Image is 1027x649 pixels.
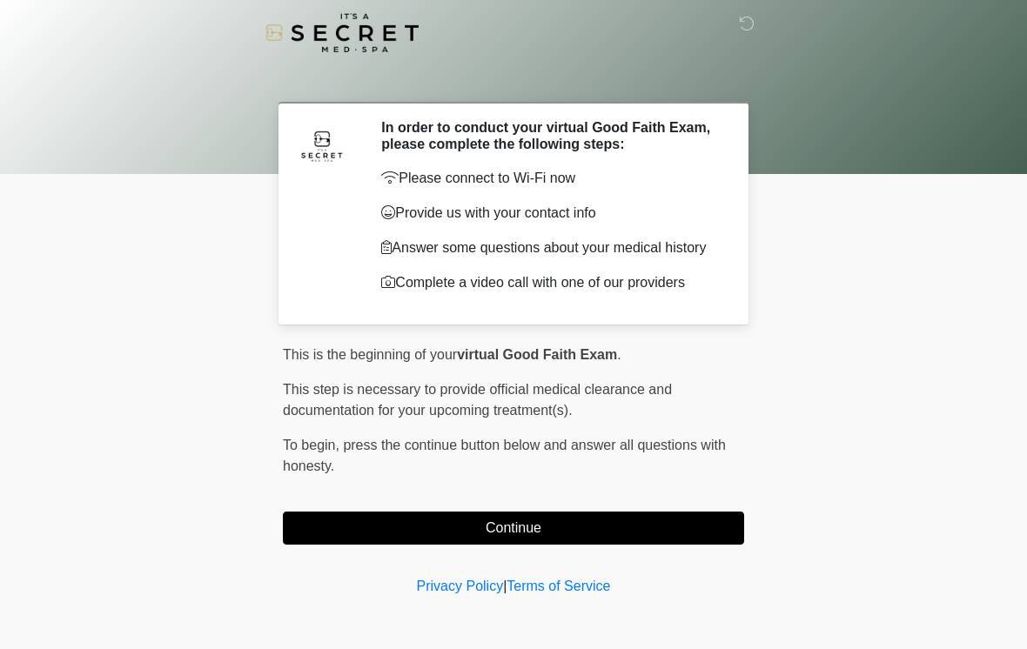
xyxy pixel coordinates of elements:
[381,203,718,224] p: Provide us with your contact info
[283,347,457,362] span: This is the beginning of your
[617,347,621,362] span: .
[283,512,744,545] button: Continue
[381,168,718,189] p: Please connect to Wi-Fi now
[417,579,504,593] a: Privacy Policy
[265,13,419,52] img: It's A Secret Med Spa Logo
[296,119,348,171] img: Agent Avatar
[381,119,718,152] h2: In order to conduct your virtual Good Faith Exam, please complete the following steps:
[283,438,343,452] span: To begin,
[283,438,726,473] span: press the continue button below and answer all questions with honesty.
[270,63,757,95] h1: ‎ ‎
[457,347,617,362] strong: virtual Good Faith Exam
[507,579,610,593] a: Terms of Service
[381,238,718,258] p: Answer some questions about your medical history
[503,579,507,593] a: |
[381,272,718,293] p: Complete a video call with one of our providers
[283,382,672,418] span: This step is necessary to provide official medical clearance and documentation for your upcoming ...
